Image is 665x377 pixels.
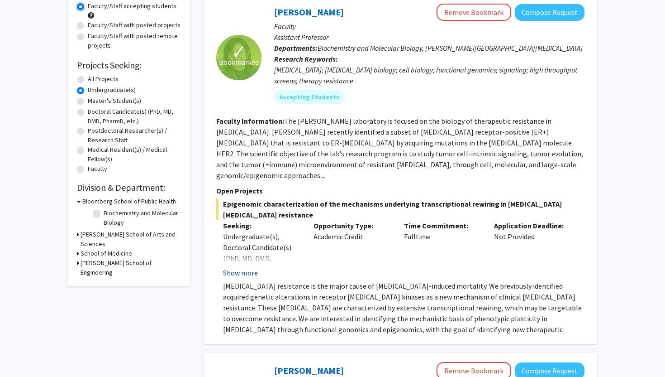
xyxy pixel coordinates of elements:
div: Academic Credit [307,220,397,278]
label: Faculty/Staff accepting students [88,1,176,11]
div: Undergraduate(s), Doctoral Candidate(s) (PhD, MD, DMD, PharmD, etc.), Postdoctoral Researcher(s) ... [223,231,300,329]
div: Fulltime [397,220,488,278]
p: Assistant Professor [274,32,584,43]
label: Faculty/Staff with posted remote projects [88,31,181,50]
span: Epigenomic characterization of the mechanisms underlying transcriptional rewiring in [MEDICAL_DAT... [216,198,584,220]
label: Master's Student(s) [88,96,141,106]
h2: Division & Department: [77,182,181,193]
b: Faculty Information: [216,116,284,126]
a: [PERSON_NAME] [274,6,344,18]
p: Application Deadline: [494,220,571,231]
p: Open Projects [216,185,584,196]
label: Faculty [88,164,107,174]
label: Postdoctoral Researcher(s) / Research Staff [88,126,181,145]
button: Remove Bookmark [437,4,511,21]
div: [MEDICAL_DATA]; [MEDICAL_DATA] biology; cell biology; functional genomics; signaling; high throug... [274,64,584,86]
label: Medical Resident(s) / Medical Fellow(s) [88,145,181,164]
span: Biochemistry and Molecular Biology, [PERSON_NAME][GEOGRAPHIC_DATA][MEDICAL_DATA] [318,43,583,53]
p: Seeking: [223,220,300,231]
h3: Bloomberg School of Public Health [82,197,176,206]
button: Compose Request to Utthara Nayar [515,4,584,21]
div: Not Provided [487,220,578,278]
iframe: Chat [7,336,38,370]
h2: Projects Seeking: [77,60,181,71]
button: Show more [223,267,258,278]
label: All Projects [88,74,119,84]
p: [MEDICAL_DATA] resistance is the major cause of [MEDICAL_DATA]-induced mortality. We previously i... [223,280,584,346]
h3: School of Medicine [81,249,132,258]
p: Time Commitment: [404,220,481,231]
h3: [PERSON_NAME] School of Arts and Sciences [81,230,181,249]
label: Undergraduate(s) [88,85,136,95]
label: Faculty/Staff with posted projects [88,20,180,30]
fg-read-more: The [PERSON_NAME] laboratory is focused on the biology of therapeutic resistance in [MEDICAL_DATA... [216,116,583,180]
mat-chip: Accepting Students [274,90,345,104]
span: Bookmarked [219,57,259,68]
a: [PERSON_NAME] [274,365,344,376]
p: Faculty [274,21,584,32]
b: Research Keywords: [274,54,338,63]
p: Opportunity Type: [313,220,390,231]
label: Biochemistry and Molecular Biology [104,208,179,227]
label: Doctoral Candidate(s) (PhD, MD, DMD, PharmD, etc.) [88,107,181,126]
h3: [PERSON_NAME] School of Engineering [81,258,181,277]
span: ✓ [231,48,247,57]
b: Departments: [274,43,318,53]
